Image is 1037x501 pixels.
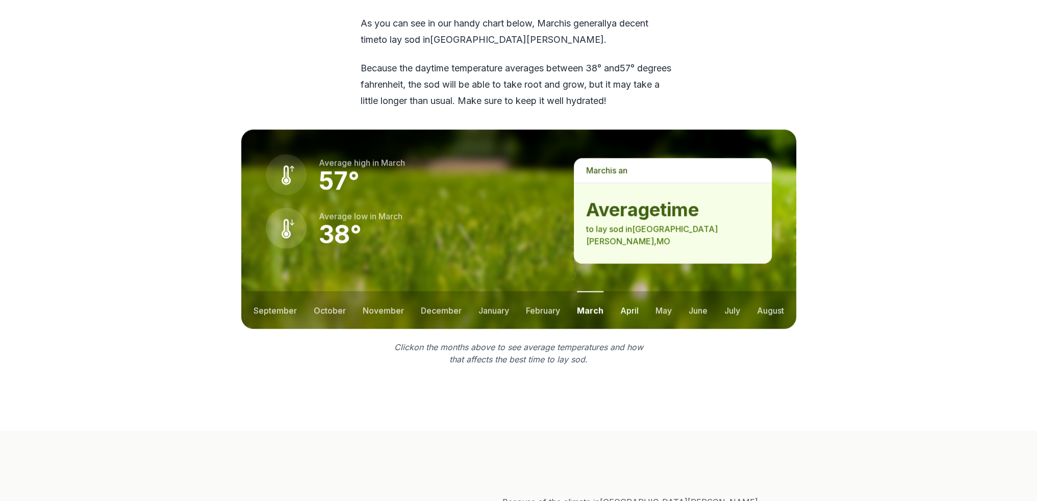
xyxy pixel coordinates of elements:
[526,291,560,329] button: february
[757,291,784,329] button: august
[689,291,707,329] button: june
[319,210,402,222] p: Average low in
[319,156,405,169] p: Average high in
[378,211,402,221] span: march
[586,165,610,175] span: march
[363,291,404,329] button: november
[574,158,771,182] p: is a n
[319,166,360,196] strong: 57 °
[361,60,677,109] p: Because the daytime temperature averages between 38 ° and 57 ° degrees fahrenheit, the sod will b...
[620,291,639,329] button: april
[421,291,462,329] button: december
[577,291,603,329] button: march
[537,18,564,29] span: march
[314,291,346,329] button: october
[361,15,677,109] div: As you can see in our handy chart below, is generally a decent time to lay sod in [GEOGRAPHIC_DAT...
[381,157,405,168] span: march
[254,291,297,329] button: september
[586,199,759,220] strong: average time
[388,341,649,365] p: Click on the months above to see average temperatures and how that affects the best time to lay sod.
[319,219,362,249] strong: 38 °
[478,291,509,329] button: january
[586,223,759,247] p: to lay sod in [GEOGRAPHIC_DATA][PERSON_NAME] , MO
[655,291,672,329] button: may
[724,291,740,329] button: july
